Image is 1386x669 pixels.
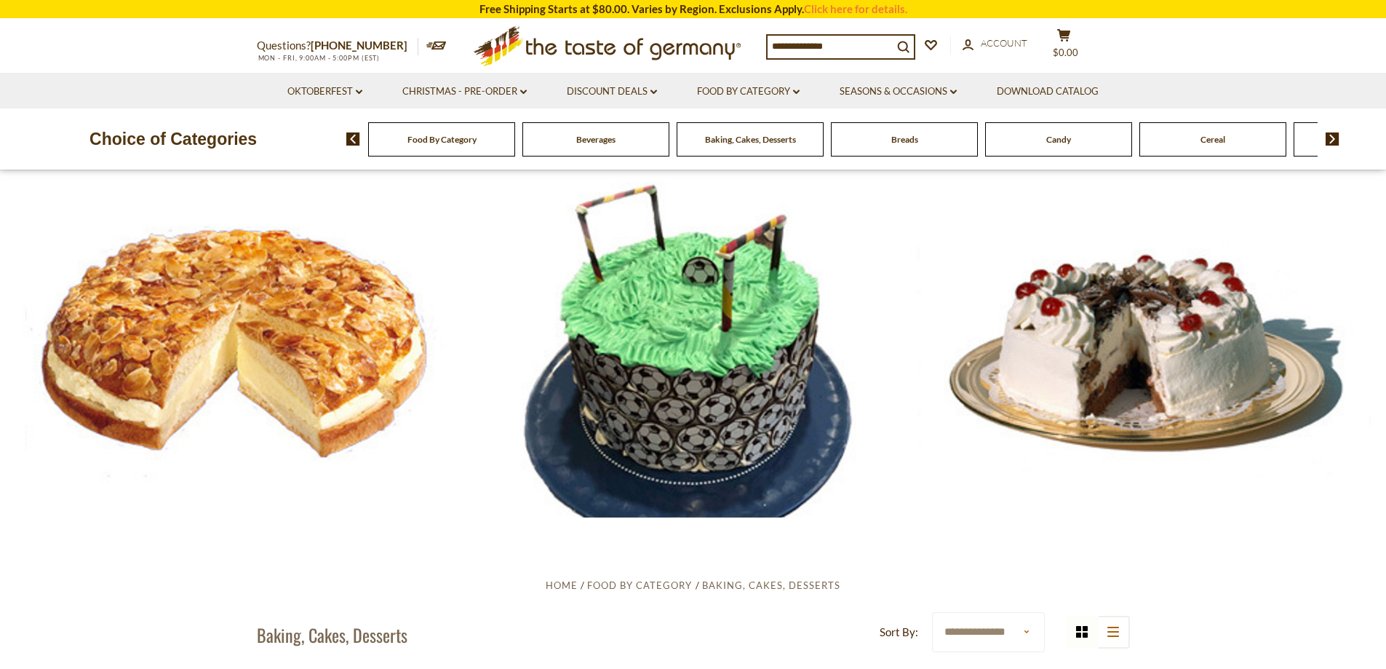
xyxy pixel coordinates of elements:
p: Questions? [257,36,418,55]
span: MON - FRI, 9:00AM - 5:00PM (EST) [257,54,381,62]
a: Oktoberfest [287,84,362,100]
a: Baking, Cakes, Desserts [702,579,840,591]
img: previous arrow [346,132,360,146]
a: Christmas - PRE-ORDER [402,84,527,100]
a: [PHONE_NUMBER] [311,39,407,52]
a: Candy [1046,134,1071,145]
a: Baking, Cakes, Desserts [705,134,796,145]
a: Food By Category [587,579,692,591]
a: Breads [891,134,918,145]
h1: Baking, Cakes, Desserts [257,624,407,646]
img: next arrow [1326,132,1339,146]
button: $0.00 [1043,28,1086,65]
a: Cereal [1200,134,1225,145]
a: Download Catalog [997,84,1099,100]
a: Click here for details. [804,2,907,15]
span: Account [981,37,1027,49]
a: Food By Category [407,134,477,145]
label: Sort By: [880,623,918,641]
a: Home [546,579,578,591]
a: Seasons & Occasions [840,84,957,100]
a: Discount Deals [567,84,657,100]
span: $0.00 [1053,47,1078,58]
a: Food By Category [697,84,800,100]
a: Beverages [576,134,616,145]
a: Account [963,36,1027,52]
